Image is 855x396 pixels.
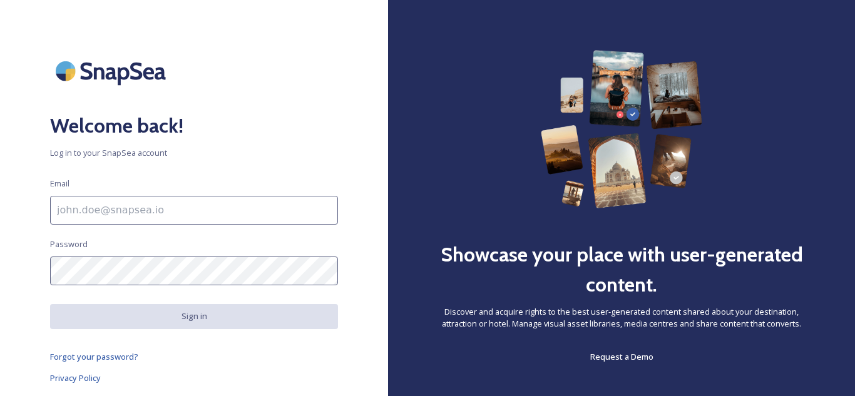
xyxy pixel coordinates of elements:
span: Privacy Policy [50,372,101,383]
span: Request a Demo [590,351,653,362]
span: Discover and acquire rights to the best user-generated content shared about your destination, att... [438,306,805,330]
span: Log in to your SnapSea account [50,147,338,159]
a: Request a Demo [590,349,653,364]
span: Email [50,178,69,190]
a: Privacy Policy [50,370,338,385]
h2: Showcase your place with user-generated content. [438,240,805,300]
a: Forgot your password? [50,349,338,364]
button: Sign in [50,304,338,328]
span: Password [50,238,88,250]
img: SnapSea Logo [50,50,175,92]
span: Forgot your password? [50,351,138,362]
input: john.doe@snapsea.io [50,196,338,225]
h2: Welcome back! [50,111,338,141]
img: 63b42ca75bacad526042e722_Group%20154-p-800.png [541,50,702,208]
